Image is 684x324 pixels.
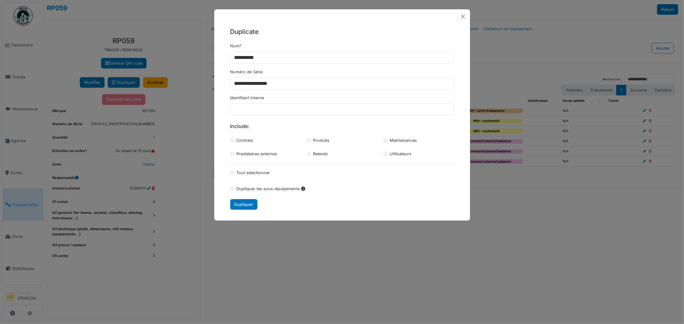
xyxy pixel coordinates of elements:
[230,69,263,75] label: Numéro de Série
[236,137,253,143] label: Contrats
[230,123,248,129] span: translation missing: fr.actions.include
[301,186,305,199] abbr: Cochez cette case pour dupliquer tous les sous-équipements. Ces copies appliqueront les préférenc...
[236,186,300,192] label: Dupliquer les sous-équipements
[236,170,270,176] label: Tout sélectionner
[230,43,241,49] label: Nom
[313,151,328,157] label: Relevés
[230,95,264,101] label: Identifiant interne
[390,151,411,157] label: Utilisateurs
[236,151,277,157] label: Prestataires externes
[230,123,454,129] h6: :
[390,137,417,143] label: Maintenances
[230,28,259,36] span: translation missing: fr.amenity.actions.duplicate
[240,44,241,48] abbr: Requis
[230,199,258,210] div: Dupliquer
[313,137,329,143] label: Produits
[458,12,468,21] button: Close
